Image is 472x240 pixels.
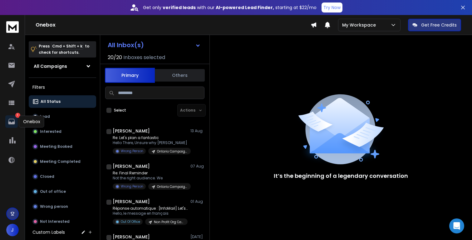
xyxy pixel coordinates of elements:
p: Non Profit Org Campaign (GP, 2025) [154,220,184,224]
span: 20 / 20 [108,54,122,61]
p: Hello, le message en français [113,211,188,216]
button: Not Interested [29,215,96,228]
span: Cmd + Shift + k [51,42,83,50]
div: Onebox [19,116,44,127]
h3: Filters [29,83,96,92]
p: Re: Let's plan a fantastic [113,135,188,140]
button: All Campaigns [29,60,96,72]
button: J [6,224,19,236]
button: All Status [29,95,96,108]
button: Out of office [29,185,96,198]
p: Try Now [323,4,341,11]
h3: Custom Labels [32,229,65,235]
button: Closed [29,170,96,183]
p: [DATE] [190,234,204,239]
p: Interested [40,129,61,134]
button: Interested [29,125,96,138]
h3: Inboxes selected [123,54,165,61]
p: Re: Final Reminder [113,171,188,176]
h1: All Campaigns [34,63,67,69]
button: Primary [105,68,155,83]
strong: AI-powered Lead Finder, [216,4,274,11]
div: Open Intercom Messenger [449,218,464,233]
h1: [PERSON_NAME] [113,128,150,134]
p: Not the right audience. We [113,176,188,181]
p: Meeting Booked [40,144,72,149]
button: Others [155,68,205,82]
p: Lead [40,114,50,119]
p: Get only with our starting at $22/mo [143,4,317,11]
button: Meeting Completed [29,155,96,168]
p: All Status [41,99,61,104]
p: 1 [15,113,20,118]
h1: Onebox [36,21,311,29]
h1: All Inbox(s) [108,42,144,48]
h1: [PERSON_NAME] [113,198,150,205]
button: Wrong person [29,200,96,213]
strong: verified leads [163,4,196,11]
p: Meeting Completed [40,159,81,164]
button: Lead [29,110,96,123]
img: logo [6,21,19,33]
p: Wrong person [40,204,68,209]
p: Out of office [40,189,66,194]
p: Hello There, Unsure why [PERSON_NAME] [113,140,188,145]
p: 07 Aug [190,164,204,169]
p: Get Free Credits [421,22,457,28]
p: 13 Aug [190,128,204,133]
a: 1 [5,115,18,128]
p: My Workspace [342,22,378,28]
label: Select [114,108,126,113]
p: 01 Aug [190,199,204,204]
p: It’s the beginning of a legendary conversation [274,172,408,180]
button: All Inbox(s) [103,39,206,51]
h1: [PERSON_NAME] [113,163,150,169]
p: Ontario Campaign (GP, 2025, [GEOGRAPHIC_DATA], [GEOGRAPHIC_DATA], [GEOGRAPHIC_DATA], [GEOGRAPHIC_... [157,149,187,154]
button: Try Now [322,2,342,12]
p: Out Of Office [121,219,140,224]
p: Wrong Person [121,149,143,153]
p: Press to check for shortcuts. [39,43,89,56]
h1: [PERSON_NAME] [113,234,150,240]
p: Réponse automatique : [InfoMail] Let's plan [113,206,188,211]
p: Not Interested [40,219,70,224]
button: Get Free Credits [408,19,461,31]
p: Closed [40,174,54,179]
button: Meeting Booked [29,140,96,153]
p: Ontario Campaign (Apollo, 2025, [GEOGRAPHIC_DATA], [GEOGRAPHIC_DATA], [GEOGRAPHIC_DATA], [GEOGRAP... [157,184,187,189]
p: Wrong Person [121,184,143,189]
